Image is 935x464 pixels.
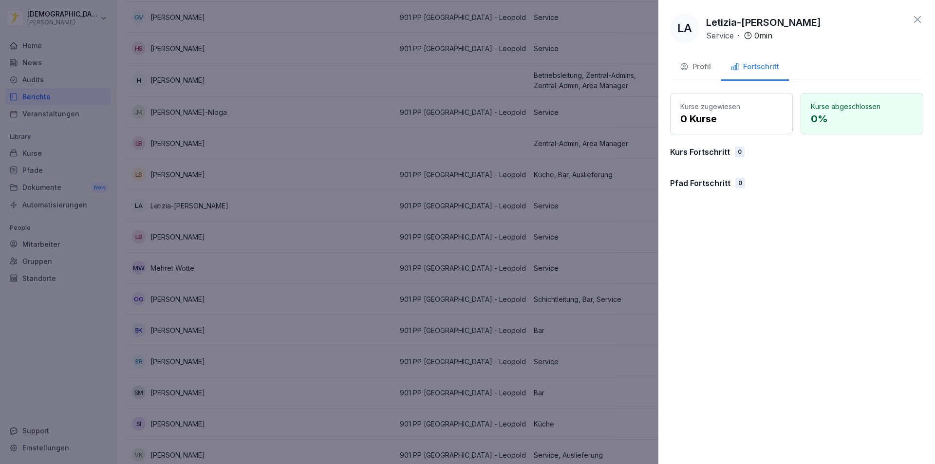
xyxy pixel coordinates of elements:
button: Profil [670,55,721,81]
button: Fortschritt [721,55,789,81]
p: 0 Kurse [680,111,783,126]
p: Pfad Fortschritt [670,177,730,189]
div: 0 [735,178,745,188]
div: LA [670,14,699,43]
p: Service [706,30,734,41]
p: Kurs Fortschritt [670,146,730,158]
p: Kurse zugewiesen [680,101,783,111]
div: 0 [735,147,745,157]
p: 0 % [811,111,913,126]
p: Kurse abgeschlossen [811,101,913,111]
p: 0 min [754,30,772,41]
div: · [706,30,772,41]
p: Letizia-[PERSON_NAME] [706,15,821,30]
div: Fortschritt [730,61,779,73]
div: Profil [680,61,711,73]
